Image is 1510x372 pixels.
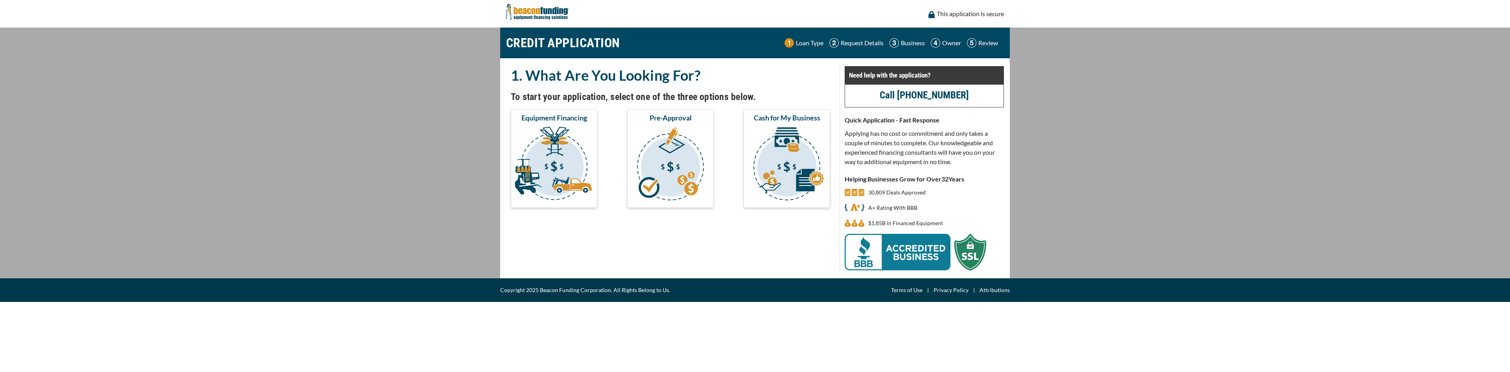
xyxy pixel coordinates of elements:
span: | [923,285,934,295]
p: Business [901,38,925,48]
h4: To start your application, select one of the three options below. [511,90,830,104]
span: 32 [941,175,948,183]
p: Helping Businesses Grow for Over Years [845,174,1004,184]
span: Copyright 2025 Beacon Funding Corporation. All Rights Belong to Us. [500,285,670,295]
h2: 1. What Are You Looking For? [511,66,830,84]
img: Step 1 [784,38,794,48]
img: Step 2 [829,38,839,48]
img: Pre-Approval [629,126,712,204]
p: Request Details [841,38,884,48]
img: Step 4 [931,38,940,48]
a: Privacy Policy [934,285,969,295]
h1: CREDIT APPLICATION [506,31,620,54]
img: Step 5 [967,38,976,48]
img: BBB Acredited Business and SSL Protection [845,234,986,270]
a: Attributions [980,285,1010,295]
a: Call [PHONE_NUMBER] [880,89,969,101]
span: Pre-Approval [650,113,692,122]
p: A+ Rating With BBB [868,203,917,213]
button: Pre-Approval [627,109,714,208]
p: Owner [942,38,961,48]
p: This application is secure [937,9,1004,19]
p: Need help with the application? [849,70,1000,80]
p: Loan Type [796,38,823,48]
p: 30,809 Deals Approved [868,188,926,197]
p: Quick Application - Fast Response [845,115,1004,125]
span: Equipment Financing [521,113,587,122]
button: Equipment Financing [511,109,597,208]
p: Applying has no cost or commitment and only takes a couple of minutes to complete. Our knowledgea... [845,129,1004,167]
img: Cash for My Business [745,126,829,204]
img: lock icon to convery security [928,11,935,18]
p: Review [978,38,998,48]
span: Cash for My Business [754,113,820,122]
span: | [969,285,980,295]
img: Equipment Financing [512,126,596,204]
p: $1,846,282,156 in Financed Equipment [868,218,943,228]
button: Cash for My Business [744,109,830,208]
a: Terms of Use [891,285,923,295]
img: Step 3 [889,38,899,48]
